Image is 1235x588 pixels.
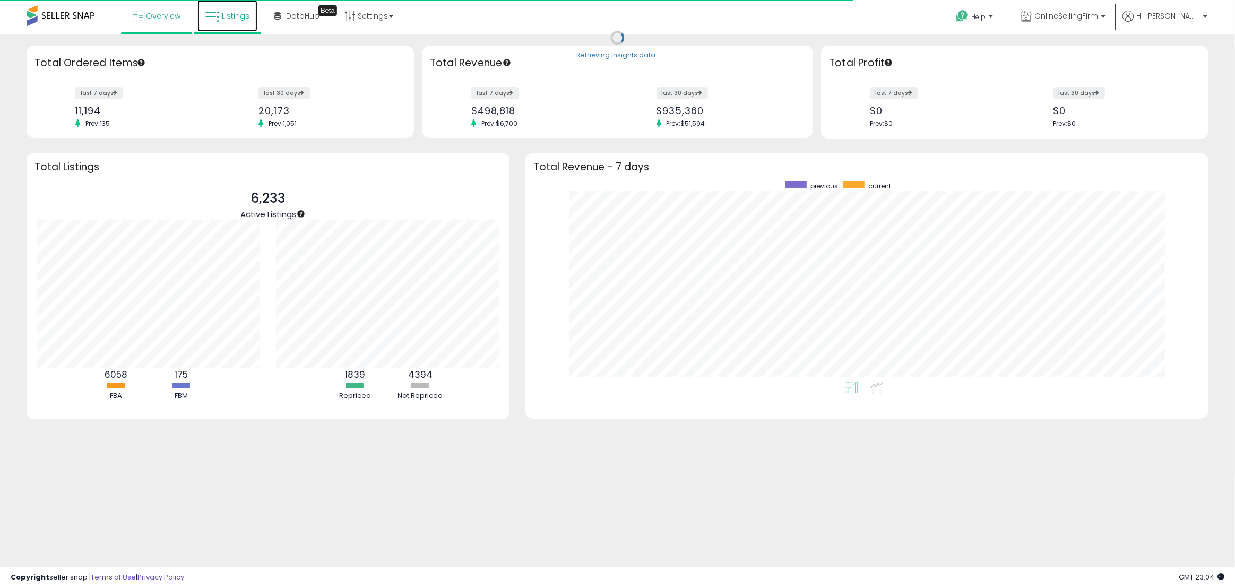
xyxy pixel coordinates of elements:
[1122,11,1207,34] a: Hi [PERSON_NAME]
[1053,119,1076,128] span: Prev: $0
[34,163,502,171] h3: Total Listings
[222,11,249,21] span: Listings
[868,181,891,191] span: current
[240,188,296,209] p: 6,233
[661,119,711,128] span: Prev: $51,594
[323,391,387,401] div: Repriced
[136,58,146,67] div: Tooltip anchor
[318,5,337,16] div: Tooltip anchor
[1136,11,1200,21] span: Hi [PERSON_NAME]
[240,209,296,220] span: Active Listings
[870,119,893,128] span: Prev: $0
[175,368,188,381] b: 175
[296,209,306,219] div: Tooltip anchor
[476,119,523,128] span: Prev: $6,700
[1053,105,1190,116] div: $0
[657,87,708,99] label: last 30 days
[1053,87,1105,99] label: last 30 days
[80,119,115,128] span: Prev: 135
[408,368,433,381] b: 4394
[75,87,123,99] label: last 7 days
[388,391,452,401] div: Not Repriced
[657,105,795,116] div: $935,360
[263,119,302,128] span: Prev: 1,051
[810,181,838,191] span: previous
[533,163,1201,171] h3: Total Revenue - 7 days
[471,105,610,116] div: $498,818
[884,58,893,67] div: Tooltip anchor
[870,87,918,99] label: last 7 days
[105,368,127,381] b: 6058
[430,56,805,71] h3: Total Revenue
[947,2,1004,34] a: Help
[502,58,512,67] div: Tooltip anchor
[471,87,519,99] label: last 7 days
[870,105,1007,116] div: $0
[576,51,659,60] div: Retrieving insights data..
[258,105,395,116] div: 20,173
[34,56,406,71] h3: Total Ordered Items
[258,87,310,99] label: last 30 days
[146,11,180,21] span: Overview
[829,56,1201,71] h3: Total Profit
[84,391,148,401] div: FBA
[75,105,212,116] div: 11,194
[150,391,213,401] div: FBM
[1034,11,1098,21] span: OnlineSellingFirm
[955,10,969,23] i: Get Help
[971,12,986,21] span: Help
[345,368,365,381] b: 1839
[286,11,319,21] span: DataHub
